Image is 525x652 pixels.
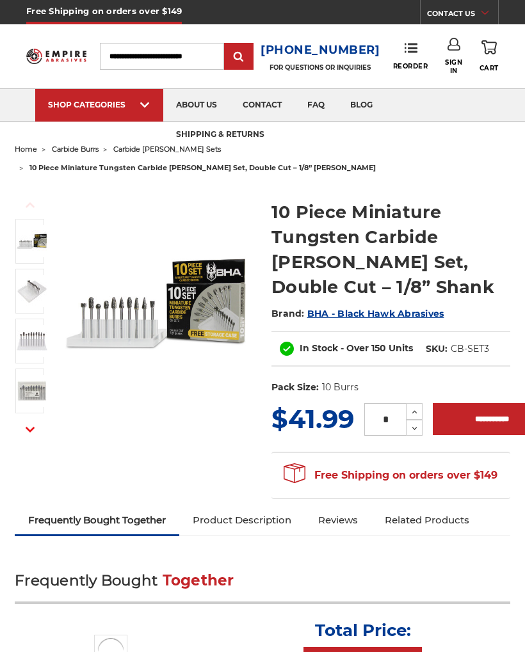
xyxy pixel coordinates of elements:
[52,145,99,154] a: carbide burrs
[15,191,45,219] button: Previous
[305,506,371,534] a: Reviews
[389,342,413,354] span: Units
[16,275,48,307] img: mini carbide burr set
[307,308,444,319] a: BHA - Black Hawk Abrasives
[16,375,48,407] img: dremel bit set
[480,38,499,74] a: Cart
[393,62,428,70] span: Reorder
[445,58,462,75] span: Sign In
[427,6,498,24] a: CONTACT US
[15,145,37,154] a: home
[60,206,254,400] img: BHA Double Cut Mini Carbide Burr Set, 1/8" Shank
[322,381,359,394] dd: 10 Burrs
[337,89,385,122] a: blog
[284,463,497,488] span: Free Shipping on orders over $149
[15,416,45,443] button: Next
[261,63,380,72] p: FOR QUESTIONS OR INQUIRIES
[163,89,230,122] a: about us
[300,342,338,354] span: In Stock
[16,325,48,357] img: mini die grinder bit variety back
[163,571,234,589] span: Together
[230,89,295,122] a: contact
[16,225,48,257] img: BHA Double Cut Mini Carbide Burr Set, 1/8" Shank
[26,45,86,68] img: Empire Abrasives
[226,44,252,70] input: Submit
[295,89,337,122] a: faq
[15,506,179,534] a: Frequently Bought Together
[371,506,483,534] a: Related Products
[393,42,428,70] a: Reorder
[179,506,305,534] a: Product Description
[426,342,448,356] dt: SKU:
[451,342,489,356] dd: CB-SET3
[271,308,305,319] span: Brand:
[15,571,157,589] span: Frequently Bought
[341,342,369,354] span: - Over
[261,41,380,60] a: [PHONE_NUMBER]
[480,64,499,72] span: Cart
[271,381,319,394] dt: Pack Size:
[371,342,386,354] span: 150
[271,403,354,434] span: $41.99
[163,119,277,152] a: shipping & returns
[271,200,510,299] h1: 10 Piece Miniature Tungsten Carbide [PERSON_NAME] Set, Double Cut – 1/8” Shank
[29,163,376,172] span: 10 piece miniature tungsten carbide [PERSON_NAME] set, double cut – 1/8” [PERSON_NAME]
[48,100,150,109] div: SHOP CATEGORIES
[315,620,411,640] p: Total Price:
[113,145,221,154] a: carbide [PERSON_NAME] sets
